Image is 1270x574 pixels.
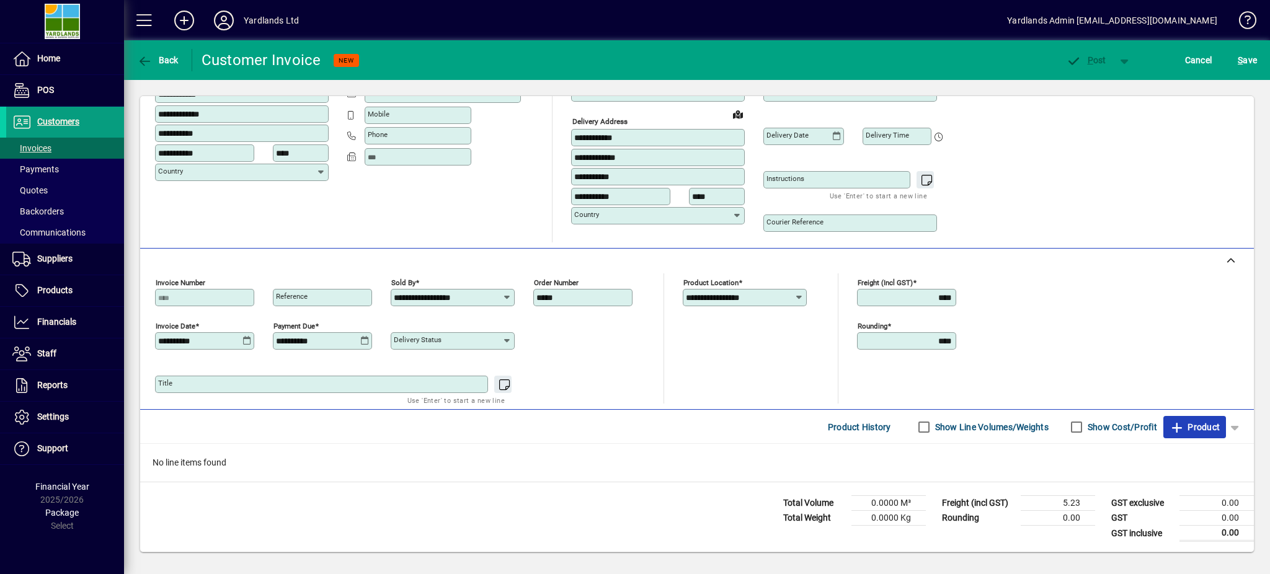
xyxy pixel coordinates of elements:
[1185,50,1212,70] span: Cancel
[6,75,124,106] a: POS
[851,511,926,526] td: 0.0000 Kg
[858,322,887,330] mat-label: Rounding
[777,511,851,526] td: Total Weight
[1163,416,1226,438] button: Product
[35,482,89,492] span: Financial Year
[12,206,64,216] span: Backorders
[683,278,739,287] mat-label: Product location
[936,496,1021,511] td: Freight (incl GST)
[6,275,124,306] a: Products
[866,131,909,139] mat-label: Delivery time
[37,117,79,126] span: Customers
[1088,55,1093,65] span: P
[45,508,79,518] span: Package
[276,292,308,301] mat-label: Reference
[394,335,442,344] mat-label: Delivery status
[156,278,205,287] mat-label: Invoice number
[391,278,415,287] mat-label: Sold by
[574,210,599,219] mat-label: Country
[1060,49,1112,71] button: Post
[933,421,1049,433] label: Show Line Volumes/Weights
[1235,49,1260,71] button: Save
[6,159,124,180] a: Payments
[1007,11,1217,30] div: Yardlands Admin [EMAIL_ADDRESS][DOMAIN_NAME]
[1085,421,1157,433] label: Show Cost/Profit
[766,218,824,226] mat-label: Courier Reference
[1182,49,1215,71] button: Cancel
[1179,511,1254,526] td: 0.00
[12,143,51,153] span: Invoices
[851,496,926,511] td: 0.0000 M³
[6,244,124,275] a: Suppliers
[1105,526,1179,541] td: GST inclusive
[534,278,579,287] mat-label: Order number
[204,9,244,32] button: Profile
[6,338,124,369] a: Staff
[6,43,124,74] a: Home
[140,444,1254,482] div: No line items found
[6,201,124,222] a: Backorders
[37,254,73,263] span: Suppliers
[766,174,804,183] mat-label: Instructions
[830,188,927,203] mat-hint: Use 'Enter' to start a new line
[37,285,73,295] span: Products
[37,85,54,95] span: POS
[368,110,389,118] mat-label: Mobile
[1238,55,1243,65] span: S
[1179,496,1254,511] td: 0.00
[12,227,86,237] span: Communications
[158,167,183,175] mat-label: Country
[1105,496,1179,511] td: GST exclusive
[202,50,321,70] div: Customer Invoice
[37,443,68,453] span: Support
[12,185,48,195] span: Quotes
[858,278,913,287] mat-label: Freight (incl GST)
[6,307,124,338] a: Financials
[164,9,204,32] button: Add
[823,416,896,438] button: Product History
[37,380,68,390] span: Reports
[936,511,1021,526] td: Rounding
[828,417,891,437] span: Product History
[37,317,76,327] span: Financials
[12,164,59,174] span: Payments
[137,55,179,65] span: Back
[6,138,124,159] a: Invoices
[6,402,124,433] a: Settings
[766,131,809,139] mat-label: Delivery date
[124,49,192,71] app-page-header-button: Back
[6,370,124,401] a: Reports
[37,412,69,422] span: Settings
[339,56,354,64] span: NEW
[158,379,172,387] mat-label: Title
[1021,511,1095,526] td: 0.00
[368,130,388,139] mat-label: Phone
[244,11,299,30] div: Yardlands Ltd
[1021,496,1095,511] td: 5.23
[134,49,182,71] button: Back
[407,393,505,407] mat-hint: Use 'Enter' to start a new line
[273,322,315,330] mat-label: Payment due
[1179,526,1254,541] td: 0.00
[37,53,60,63] span: Home
[1066,55,1106,65] span: ost
[1238,50,1257,70] span: ave
[1170,417,1220,437] span: Product
[6,180,124,201] a: Quotes
[1105,511,1179,526] td: GST
[777,496,851,511] td: Total Volume
[1230,2,1254,43] a: Knowledge Base
[6,433,124,464] a: Support
[6,222,124,243] a: Communications
[37,348,56,358] span: Staff
[156,322,195,330] mat-label: Invoice date
[728,104,748,124] a: View on map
